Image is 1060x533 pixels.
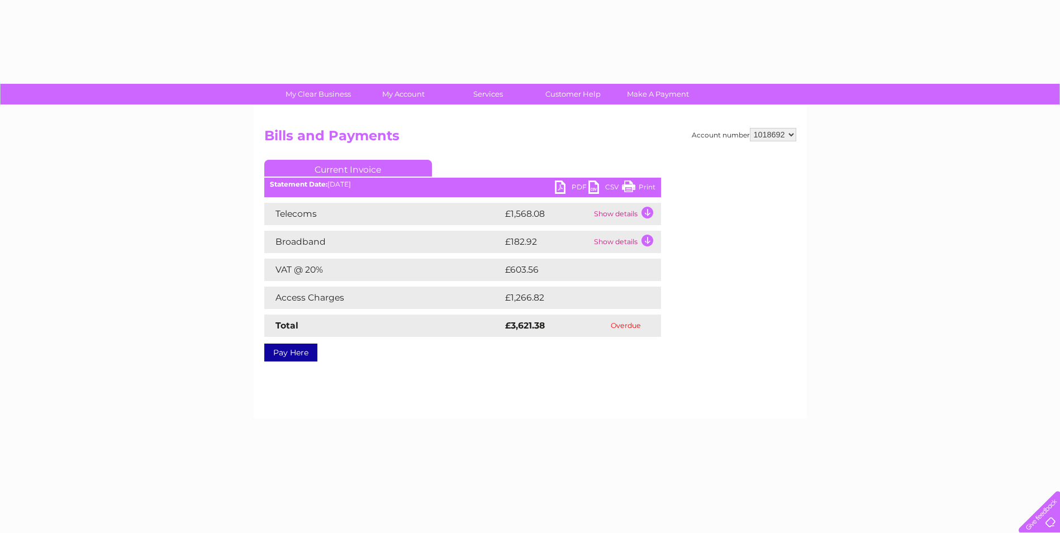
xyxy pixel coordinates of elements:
strong: £3,621.38 [505,320,545,331]
a: Make A Payment [612,84,704,104]
a: CSV [588,180,622,197]
a: Customer Help [527,84,619,104]
a: My Account [357,84,449,104]
td: Overdue [591,315,660,337]
td: £1,266.82 [502,287,643,309]
a: My Clear Business [272,84,364,104]
td: Telecoms [264,203,502,225]
td: VAT @ 20% [264,259,502,281]
a: Pay Here [264,344,317,361]
a: Services [442,84,534,104]
strong: Total [275,320,298,331]
div: [DATE] [264,180,661,188]
a: PDF [555,180,588,197]
a: Print [622,180,655,197]
td: Show details [591,231,661,253]
td: Access Charges [264,287,502,309]
td: £603.56 [502,259,641,281]
div: Account number [692,128,796,141]
td: Show details [591,203,661,225]
td: £182.92 [502,231,591,253]
td: Broadband [264,231,502,253]
a: Current Invoice [264,160,432,177]
b: Statement Date: [270,180,327,188]
td: £1,568.08 [502,203,591,225]
h2: Bills and Payments [264,128,796,149]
